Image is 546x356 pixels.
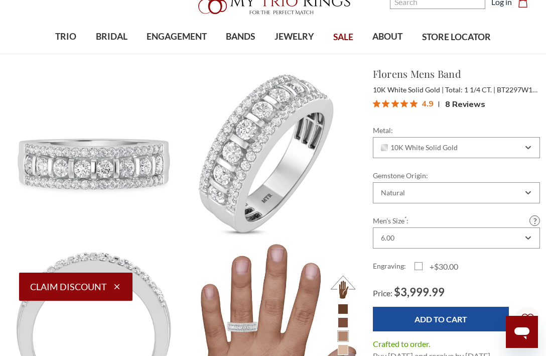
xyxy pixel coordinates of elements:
[265,21,324,53] a: JEWELRY
[61,53,71,54] button: submenu toggle
[373,125,540,136] label: Metal:
[19,273,132,301] button: Claim Discount
[333,31,353,44] span: SALE
[373,96,485,111] button: Rated 4.9 out of 5 stars from 8 reviews. Jump to reviews.
[147,30,207,43] span: ENGAGEMENT
[506,316,538,348] iframe: Button to launch messaging window
[373,66,540,81] h1: Florens Mens Band
[529,215,540,226] a: Size Guide
[372,30,402,43] span: ABOUT
[96,30,127,43] span: BRIDAL
[373,338,430,350] dt: Crafted to order.
[373,137,540,158] div: Combobox
[289,53,299,54] button: submenu toggle
[373,85,444,94] span: 10K White Solid Gold
[226,30,255,43] span: BANDS
[324,21,363,54] a: SALE
[363,21,412,53] a: ABOUT
[373,261,415,273] label: Engraving:
[216,21,264,53] a: BANDS
[445,85,495,94] span: Total: 1 1/4 CT.
[445,96,485,111] span: 8 Reviews
[182,67,356,241] img: Photo of Florens 1 1/4 ct tw. Diamond Mens Band 10K White Gold [BT2297WM]
[373,288,392,298] span: Price:
[373,215,540,226] label: Men's Size :
[394,285,445,299] span: $3,999.99
[413,21,500,54] a: STORE LOCATOR
[415,261,458,273] label: +$30.00
[7,67,181,241] img: Photo of Florens 1 1/4 ct tw. Diamond Mens Band 10K White Gold [BT2297WM]
[373,307,509,331] input: Add to Cart
[515,307,540,332] a: Wish Lists
[235,53,245,54] button: submenu toggle
[381,234,394,242] div: 6.00
[373,182,540,203] div: Combobox
[382,53,392,54] button: submenu toggle
[381,144,458,152] span: 10K White Solid Gold
[137,21,216,53] a: ENGAGEMENT
[55,30,76,43] span: TRIO
[86,21,136,53] a: BRIDAL
[381,189,405,197] div: Natural
[422,31,491,44] span: STORE LOCATOR
[373,170,540,181] label: Gemstone Origin:
[46,21,86,53] a: TRIO
[422,97,434,109] span: 4.9
[106,53,116,54] button: submenu toggle
[373,227,540,249] div: Combobox
[275,30,314,43] span: JEWELRY
[172,53,182,54] button: submenu toggle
